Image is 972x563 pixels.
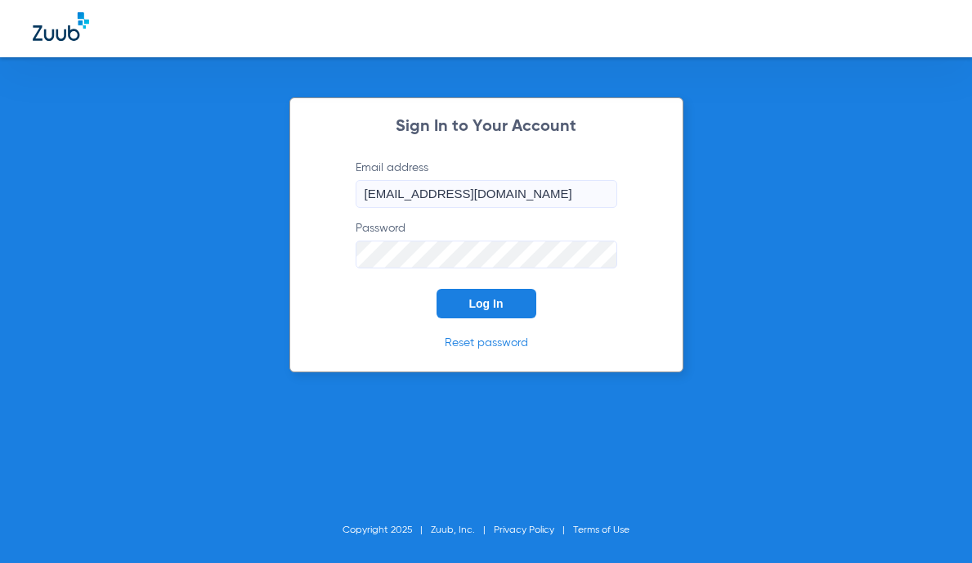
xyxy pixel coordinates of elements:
[356,180,617,208] input: Email address
[890,484,972,563] iframe: Chat Widget
[437,289,536,318] button: Log In
[469,297,504,310] span: Log In
[356,160,617,208] label: Email address
[343,522,431,538] li: Copyright 2025
[494,525,554,535] a: Privacy Policy
[573,525,629,535] a: Terms of Use
[445,337,528,349] a: Reset password
[431,522,494,538] li: Zuub, Inc.
[331,119,642,135] h2: Sign In to Your Account
[356,241,617,268] input: Password
[356,220,617,268] label: Password
[33,12,89,41] img: Zuub Logo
